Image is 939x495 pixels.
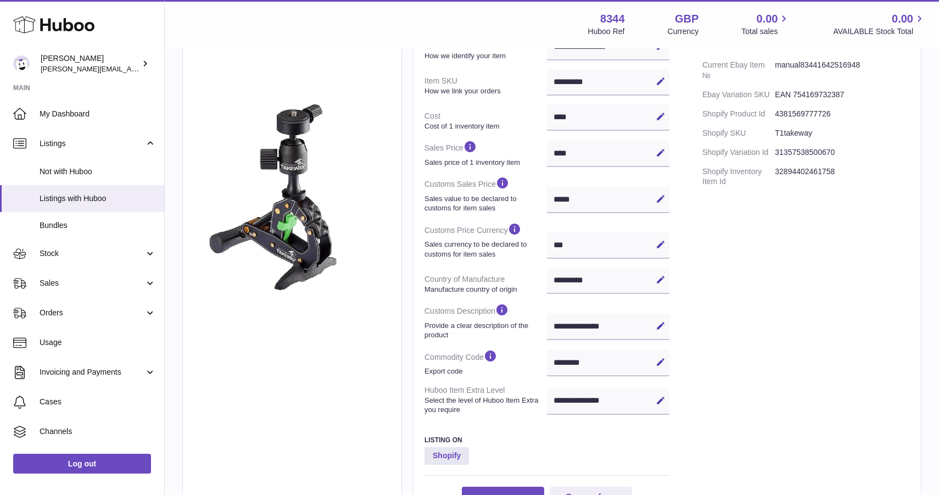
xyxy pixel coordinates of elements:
[13,55,30,72] img: michaela@sendmin.co.uk
[424,240,544,259] strong: Sales currency to be declared to customs for item sales
[668,26,699,37] div: Currency
[40,109,156,119] span: My Dashboard
[702,104,775,124] dt: Shopify Product Id
[588,26,625,37] div: Huboo Ref
[40,166,156,177] span: Not with Huboo
[424,344,547,381] dt: Commodity Code
[424,51,544,61] strong: How we identify your item
[194,102,390,298] img: 1642516948.png
[424,71,547,100] dt: Item SKU
[424,86,544,96] strong: How we link your orders
[13,454,151,474] a: Log out
[741,26,790,37] span: Total sales
[40,426,156,437] span: Channels
[775,104,910,124] dd: 4381569777726
[775,162,910,192] dd: 32894402461758
[424,436,669,444] h3: Listing On
[424,321,544,340] strong: Provide a clear description of the product
[424,171,547,217] dt: Customs Sales Price
[892,12,913,26] span: 0.00
[40,278,144,288] span: Sales
[424,366,544,376] strong: Export code
[775,143,910,162] dd: 31357538500670
[40,308,144,318] span: Orders
[702,85,775,104] dt: Ebay Variation SKU
[702,124,775,143] dt: Shopify SKU
[833,12,926,37] a: 0.00 AVAILABLE Stock Total
[424,218,547,263] dt: Customs Price Currency
[41,53,139,74] div: [PERSON_NAME]
[424,270,547,298] dt: Country of Manufacture
[424,36,547,65] dt: Identifier
[40,220,156,231] span: Bundles
[424,447,469,465] strong: Shopify
[741,12,790,37] a: 0.00 Total sales
[775,124,910,143] dd: T1takeway
[40,367,144,377] span: Invoicing and Payments
[424,194,544,213] strong: Sales value to be declared to customs for item sales
[424,396,544,415] strong: Select the level of Huboo Item Extra you require
[40,193,156,204] span: Listings with Huboo
[757,12,778,26] span: 0.00
[424,381,547,419] dt: Huboo Item Extra Level
[424,107,547,135] dt: Cost
[41,64,220,73] span: [PERSON_NAME][EMAIL_ADDRESS][DOMAIN_NAME]
[40,248,144,259] span: Stock
[600,12,625,26] strong: 8344
[40,337,156,348] span: Usage
[424,298,547,344] dt: Customs Description
[775,85,910,104] dd: EAN 754169732387
[424,158,544,168] strong: Sales price of 1 inventory item
[424,135,547,171] dt: Sales Price
[40,397,156,407] span: Cases
[775,55,910,85] dd: manual83441642516948
[702,55,775,85] dt: Current Ebay Item №
[833,26,926,37] span: AVAILABLE Stock Total
[424,121,544,131] strong: Cost of 1 inventory item
[702,162,775,192] dt: Shopify Inventory Item Id
[702,143,775,162] dt: Shopify Variation Id
[424,285,544,294] strong: Manufacture country of origin
[675,12,698,26] strong: GBP
[40,138,144,149] span: Listings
